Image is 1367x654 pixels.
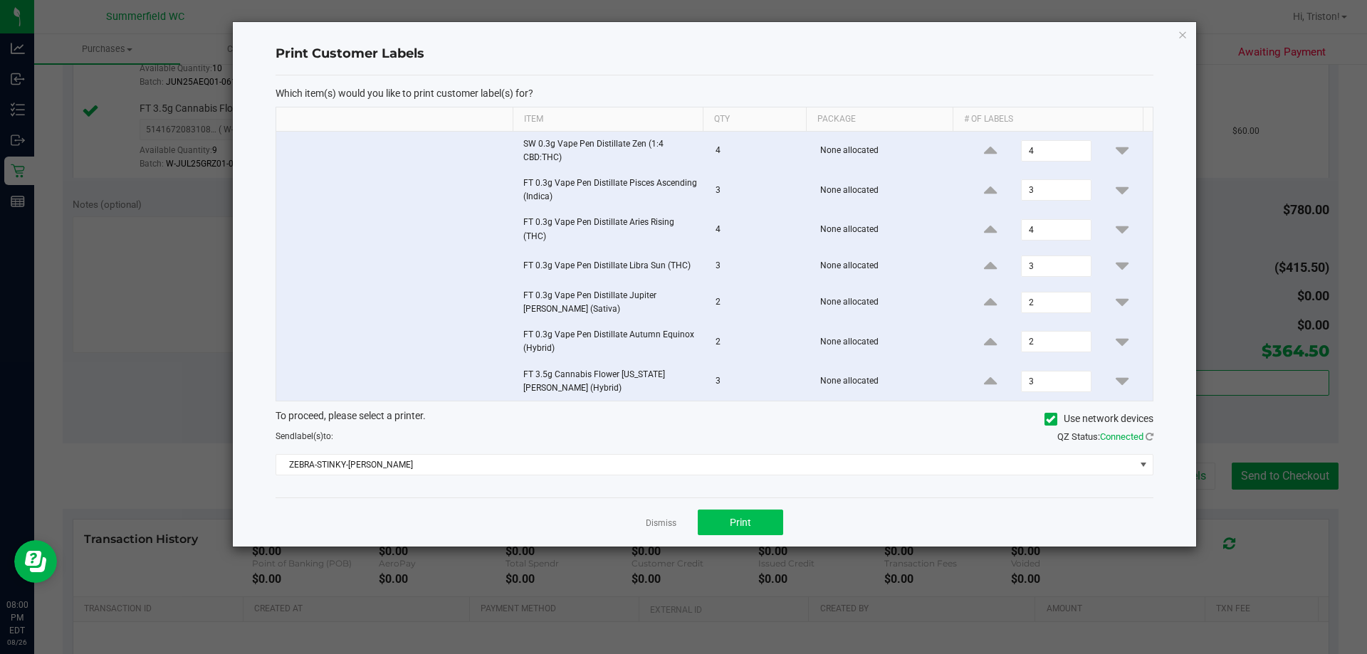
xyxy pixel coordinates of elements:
td: None allocated [812,362,960,401]
td: None allocated [812,132,960,171]
td: None allocated [812,171,960,210]
td: 3 [707,362,812,401]
span: Print [730,517,751,528]
td: 4 [707,132,812,171]
span: QZ Status: [1057,431,1153,442]
td: None allocated [812,283,960,322]
th: Package [806,107,953,132]
td: None allocated [812,210,960,249]
label: Use network devices [1044,411,1153,426]
td: FT 0.3g Vape Pen Distillate Aries Rising (THC) [515,210,707,249]
p: Which item(s) would you like to print customer label(s) for? [276,87,1153,100]
span: Send to: [276,431,333,441]
td: None allocated [812,250,960,283]
button: Print [698,510,783,535]
th: Qty [703,107,806,132]
div: To proceed, please select a printer. [265,408,1164,430]
td: FT 0.3g Vape Pen Distillate Libra Sun (THC) [515,250,707,283]
h4: Print Customer Labels [276,45,1153,63]
td: None allocated [812,322,960,362]
th: Item [513,107,703,132]
a: Dismiss [646,517,676,529]
td: 3 [707,250,812,283]
td: 2 [707,322,812,362]
span: Connected [1100,431,1143,442]
td: FT 0.3g Vape Pen Distillate Jupiter [PERSON_NAME] (Sativa) [515,283,707,322]
span: label(s) [295,431,323,441]
td: SW 0.3g Vape Pen Distillate Zen (1:4 CBD:THC) [515,132,707,171]
td: 2 [707,283,812,322]
td: FT 0.3g Vape Pen Distillate Pisces Ascending (Indica) [515,171,707,210]
td: 4 [707,210,812,249]
iframe: Resource center [14,540,57,583]
td: FT 0.3g Vape Pen Distillate Autumn Equinox (Hybrid) [515,322,707,362]
td: 3 [707,171,812,210]
td: FT 3.5g Cannabis Flower [US_STATE][PERSON_NAME] (Hybrid) [515,362,707,401]
th: # of labels [953,107,1143,132]
span: ZEBRA-STINKY-[PERSON_NAME] [276,455,1135,475]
